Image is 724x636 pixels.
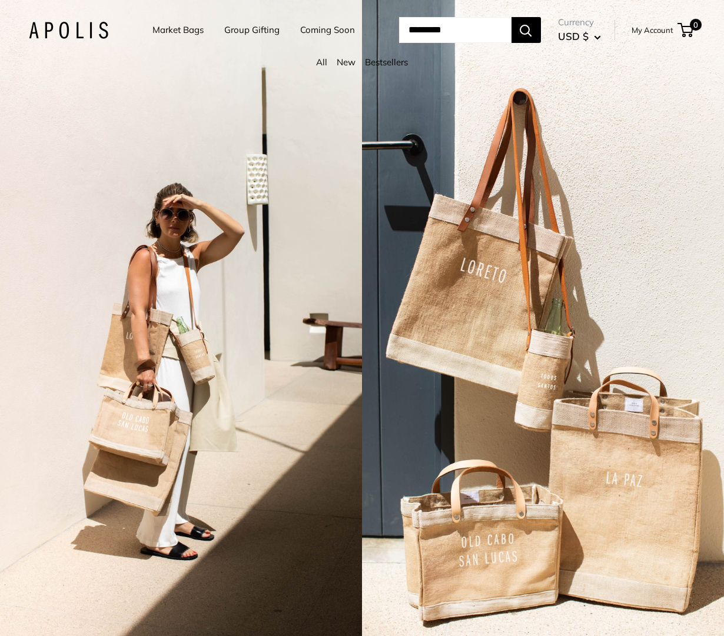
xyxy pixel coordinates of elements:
a: 0 [679,23,693,37]
a: All [316,56,327,68]
a: Group Gifting [224,22,280,38]
span: USD $ [558,30,589,42]
button: USD $ [558,27,601,46]
img: Apolis [29,22,108,39]
span: Currency [558,14,601,31]
input: Search... [399,17,512,43]
a: Bestsellers [365,56,408,68]
a: My Account [632,23,673,37]
span: 0 [689,19,701,31]
a: Market Bags [152,22,204,38]
button: Search [512,17,541,43]
a: Coming Soon [300,22,355,38]
a: New [337,56,356,68]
